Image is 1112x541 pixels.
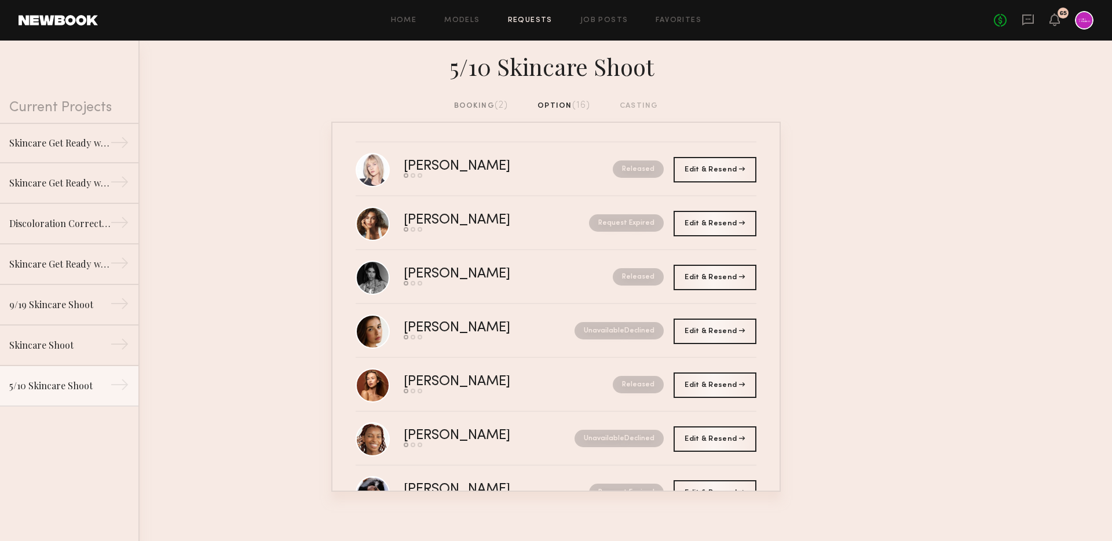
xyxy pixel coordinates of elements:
[589,214,664,232] nb-request-status: Request Expired
[404,429,543,443] div: [PERSON_NAME]
[391,17,417,24] a: Home
[110,294,129,317] div: →
[404,268,562,281] div: [PERSON_NAME]
[685,274,745,281] span: Edit & Resend
[454,100,509,112] div: booking
[110,133,129,156] div: →
[356,304,756,358] a: [PERSON_NAME]UnavailableDeclined
[110,213,129,236] div: →
[356,412,756,466] a: [PERSON_NAME]UnavailableDeclined
[444,17,480,24] a: Models
[110,173,129,196] div: →
[685,166,745,173] span: Edit & Resend
[580,17,628,24] a: Job Posts
[575,430,664,447] nb-request-status: Unavailable Declined
[613,268,664,286] nb-request-status: Released
[613,376,664,393] nb-request-status: Released
[9,338,110,352] div: Skincare Shoot
[9,217,110,231] div: Discoloration Correcting Serum GRWM Video
[589,484,664,501] nb-request-status: Request Expired
[356,358,756,412] a: [PERSON_NAME]Released
[9,257,110,271] div: Skincare Get Ready with Me Video
[404,160,562,173] div: [PERSON_NAME]
[9,136,110,150] div: Skincare Get Ready with Me Video (Body Treatment)
[404,321,543,335] div: [PERSON_NAME]
[508,17,553,24] a: Requests
[685,436,745,443] span: Edit & Resend
[1059,10,1067,17] div: 65
[613,160,664,178] nb-request-status: Released
[685,382,745,389] span: Edit & Resend
[110,335,129,358] div: →
[9,379,110,393] div: 5/10 Skincare Shoot
[656,17,701,24] a: Favorites
[9,176,110,190] div: Skincare Get Ready with Me Video (Eye Gel)
[110,375,129,399] div: →
[575,322,664,339] nb-request-status: Unavailable Declined
[356,142,756,196] a: [PERSON_NAME]Released
[9,298,110,312] div: 9/19 Skincare Shoot
[404,483,550,496] div: [PERSON_NAME]
[110,254,129,277] div: →
[404,375,562,389] div: [PERSON_NAME]
[685,328,745,335] span: Edit & Resend
[356,466,756,520] a: [PERSON_NAME]Request Expired
[356,250,756,304] a: [PERSON_NAME]Released
[356,196,756,250] a: [PERSON_NAME]Request Expired
[404,214,550,227] div: [PERSON_NAME]
[685,220,745,227] span: Edit & Resend
[331,50,781,81] div: 5/10 Skincare Shoot
[685,489,745,496] span: Edit & Resend
[495,101,509,110] span: (2)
